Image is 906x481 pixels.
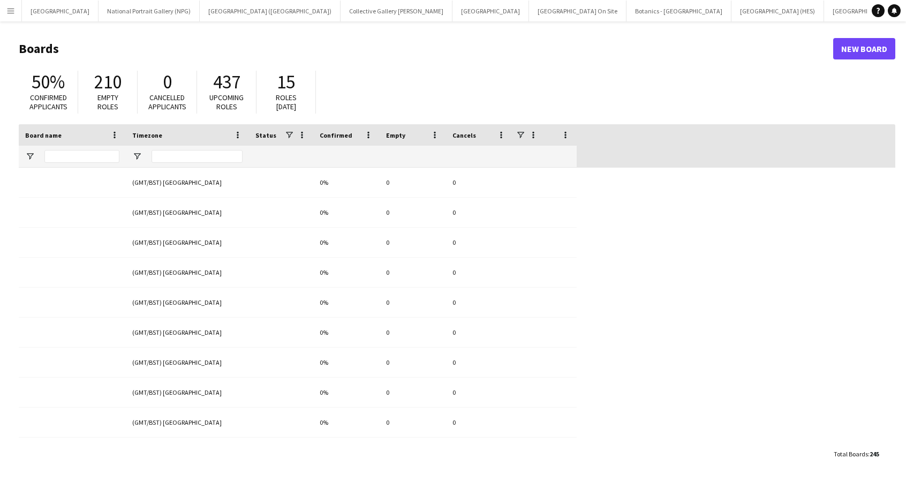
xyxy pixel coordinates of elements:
[126,228,249,257] div: (GMT/BST) [GEOGRAPHIC_DATA]
[313,318,380,347] div: 0%
[870,450,879,458] span: 245
[313,408,380,437] div: 0%
[380,438,446,467] div: 0
[380,348,446,377] div: 0
[452,131,476,139] span: Cancels
[446,408,512,437] div: 0
[341,1,452,21] button: Collective Gallery [PERSON_NAME]
[320,131,352,139] span: Confirmed
[380,228,446,257] div: 0
[380,258,446,287] div: 0
[380,318,446,347] div: 0
[213,70,240,94] span: 437
[25,131,62,139] span: Board name
[126,168,249,197] div: (GMT/BST) [GEOGRAPHIC_DATA]
[313,348,380,377] div: 0%
[126,438,249,467] div: (GMT/BST) [GEOGRAPHIC_DATA]
[626,1,731,21] button: Botanics - [GEOGRAPHIC_DATA]
[731,1,824,21] button: [GEOGRAPHIC_DATA] (HES)
[446,168,512,197] div: 0
[132,131,162,139] span: Timezone
[19,41,833,57] h1: Boards
[529,1,626,21] button: [GEOGRAPHIC_DATA] On Site
[277,70,295,94] span: 15
[148,93,186,111] span: Cancelled applicants
[313,288,380,317] div: 0%
[386,131,405,139] span: Empty
[834,450,868,458] span: Total Boards
[29,93,67,111] span: Confirmed applicants
[126,348,249,377] div: (GMT/BST) [GEOGRAPHIC_DATA]
[446,228,512,257] div: 0
[126,378,249,407] div: (GMT/BST) [GEOGRAPHIC_DATA]
[126,198,249,227] div: (GMT/BST) [GEOGRAPHIC_DATA]
[446,318,512,347] div: 0
[255,131,276,139] span: Status
[313,168,380,197] div: 0%
[446,348,512,377] div: 0
[313,378,380,407] div: 0%
[152,150,243,163] input: Timezone Filter Input
[313,198,380,227] div: 0%
[313,438,380,467] div: 0%
[99,1,200,21] button: National Portrait Gallery (NPG)
[446,378,512,407] div: 0
[94,70,122,94] span: 210
[132,152,142,161] button: Open Filter Menu
[126,258,249,287] div: (GMT/BST) [GEOGRAPHIC_DATA]
[126,408,249,437] div: (GMT/BST) [GEOGRAPHIC_DATA]
[163,70,172,94] span: 0
[313,258,380,287] div: 0%
[380,288,446,317] div: 0
[446,288,512,317] div: 0
[834,444,879,464] div: :
[126,318,249,347] div: (GMT/BST) [GEOGRAPHIC_DATA]
[200,1,341,21] button: [GEOGRAPHIC_DATA] ([GEOGRAPHIC_DATA])
[380,378,446,407] div: 0
[22,1,99,21] button: [GEOGRAPHIC_DATA]
[380,168,446,197] div: 0
[97,93,118,111] span: Empty roles
[25,152,35,161] button: Open Filter Menu
[44,150,119,163] input: Board name Filter Input
[380,408,446,437] div: 0
[380,198,446,227] div: 0
[276,93,297,111] span: Roles [DATE]
[32,70,65,94] span: 50%
[452,1,529,21] button: [GEOGRAPHIC_DATA]
[209,93,244,111] span: Upcoming roles
[446,258,512,287] div: 0
[833,38,895,59] a: New Board
[126,288,249,317] div: (GMT/BST) [GEOGRAPHIC_DATA]
[446,198,512,227] div: 0
[446,438,512,467] div: 0
[313,228,380,257] div: 0%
